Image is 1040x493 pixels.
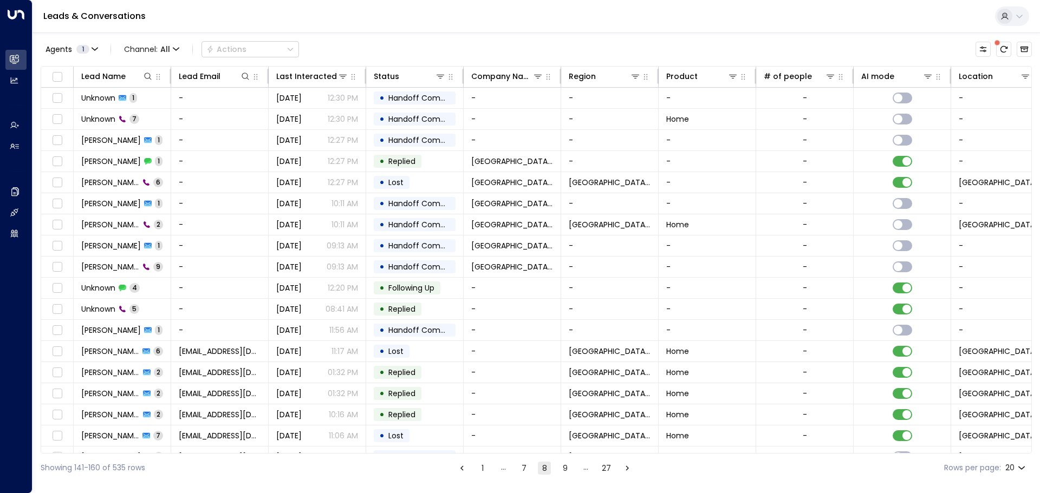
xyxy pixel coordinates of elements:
span: Handoff Completed [388,198,465,209]
div: - [803,451,807,462]
span: 4 [129,283,140,292]
span: Sep 06, 2025 [276,388,302,399]
button: Actions [201,41,299,57]
span: Wanda Kinsey [81,240,141,251]
span: Sep 20, 2025 [276,156,302,167]
p: 08:41 AM [326,304,358,314]
span: Toggle select row [50,197,64,211]
span: Handoff Completed [388,114,465,124]
span: 2 [154,367,163,377]
div: Region [569,70,596,83]
span: 1 [129,93,137,102]
div: - [803,304,807,314]
span: Toggle select row [50,450,64,464]
div: • [379,131,385,149]
div: - [803,261,807,272]
span: Home [666,346,689,357]
span: Wanda [81,135,141,146]
p: 12:30 PM [328,93,358,103]
td: - [171,109,269,129]
div: - [803,240,807,251]
td: - [464,299,561,319]
div: AI mode [861,70,894,83]
div: - [803,409,807,420]
td: - [171,257,269,277]
div: - [803,135,807,146]
span: Wanda Kinsey [81,261,139,272]
span: Handoff Completed [388,261,465,272]
span: Sep 20, 2025 [276,346,302,357]
span: Lost [388,177,404,188]
span: Home [666,430,689,441]
div: • [379,342,385,360]
span: Central Michigan [569,367,651,378]
span: Lost [388,430,404,441]
td: - [171,88,269,108]
span: Northeast Michigan [569,388,651,399]
td: - [659,278,756,298]
div: • [379,405,385,424]
span: Agents [45,45,72,53]
p: 10:11 AM [331,198,358,209]
span: Home [666,409,689,420]
span: maxandmolly67@gmail.com [179,388,261,399]
span: Lost [388,346,404,357]
span: Toggle select row [50,91,64,105]
td: - [464,446,561,467]
p: 01:32 PM [328,388,358,399]
span: North Branch Meadows [471,240,553,251]
button: Channel:All [120,42,184,57]
span: Sep 20, 2025 [276,114,302,124]
button: Go to page 9 [558,462,571,475]
div: Actions [206,44,246,54]
div: • [379,173,385,192]
div: Showing 141-160 of 535 rows [41,462,145,474]
button: Agents1 [41,42,102,57]
p: 10:11 AM [331,219,358,230]
button: Go to page 27 [600,462,613,475]
td: - [561,299,659,319]
div: • [379,152,385,170]
span: Wanda Kinsey [81,177,139,188]
span: Unknown [81,93,115,103]
div: • [379,426,385,445]
td: - [171,299,269,319]
span: Handoff Completed [388,451,465,462]
span: Channel: [120,42,184,57]
span: All [160,45,170,54]
p: 12:27 PM [328,135,358,146]
span: Handoff Completed [388,240,465,251]
div: AI mode [861,70,933,83]
span: Handoff Completed [388,93,465,103]
td: - [561,320,659,340]
div: - [803,219,807,230]
td: - [171,193,269,214]
button: Go to page 7 [517,462,530,475]
span: 2 [154,410,163,419]
span: Wanda Kinsey [81,198,141,209]
span: Sep 19, 2025 [276,261,302,272]
div: # of people [764,70,812,83]
td: - [464,320,561,340]
div: - [803,282,807,293]
span: Replied [388,304,415,314]
span: Unknown [81,304,115,314]
td: - [561,130,659,150]
span: Toggle select row [50,324,64,337]
td: - [464,278,561,298]
div: Region [569,70,641,83]
div: • [379,279,385,297]
div: • [379,300,385,318]
div: Lead Email [179,70,220,83]
button: Go to page 1 [476,462,489,475]
div: # of people [764,70,836,83]
span: Home [666,219,689,230]
button: Go to next page [621,462,634,475]
span: Replied [388,388,415,399]
span: 9 [153,262,163,271]
span: Northeast Michigan [569,219,651,230]
button: Go to previous page [456,462,469,475]
span: Replied [388,367,415,378]
span: Central Michigan [569,451,651,462]
div: - [803,325,807,336]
